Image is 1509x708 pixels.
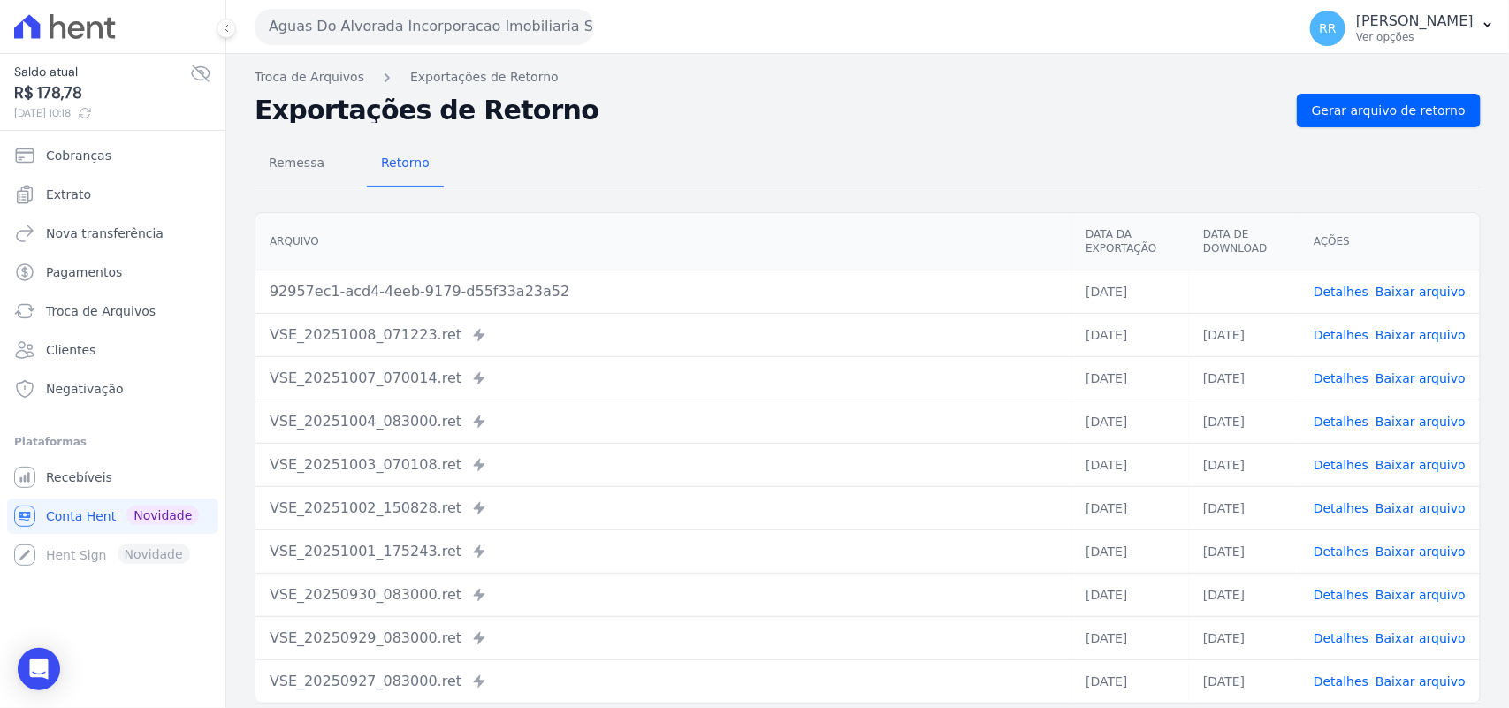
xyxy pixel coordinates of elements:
[255,9,594,44] button: Aguas Do Alvorada Incorporacao Imobiliaria SPE LTDA
[1376,328,1466,342] a: Baixar arquivo
[370,145,440,180] span: Retorno
[14,63,190,81] span: Saldo atual
[1319,22,1336,34] span: RR
[1189,313,1299,356] td: [DATE]
[1071,486,1189,529] td: [DATE]
[1314,544,1368,559] a: Detalhes
[1071,529,1189,573] td: [DATE]
[1071,659,1189,703] td: [DATE]
[1314,285,1368,299] a: Detalhes
[1189,356,1299,400] td: [DATE]
[1376,501,1466,515] a: Baixar arquivo
[258,145,335,180] span: Remessa
[46,507,116,525] span: Conta Hent
[1071,356,1189,400] td: [DATE]
[7,371,218,407] a: Negativação
[46,147,111,164] span: Cobranças
[1314,371,1368,385] a: Detalhes
[1297,94,1481,127] a: Gerar arquivo de retorno
[1356,30,1474,44] p: Ver opções
[126,506,199,525] span: Novidade
[367,141,444,187] a: Retorno
[270,541,1057,562] div: VSE_20251001_175243.ret
[46,468,112,486] span: Recebíveis
[1376,371,1466,385] a: Baixar arquivo
[1356,12,1474,30] p: [PERSON_NAME]
[1376,285,1466,299] a: Baixar arquivo
[1314,458,1368,472] a: Detalhes
[7,177,218,212] a: Extrato
[18,648,60,690] div: Open Intercom Messenger
[270,584,1057,605] div: VSE_20250930_083000.ret
[1071,400,1189,443] td: [DATE]
[270,498,1057,519] div: VSE_20251002_150828.ret
[270,324,1057,346] div: VSE_20251008_071223.ret
[1189,213,1299,270] th: Data de Download
[46,341,95,359] span: Clientes
[1376,631,1466,645] a: Baixar arquivo
[1312,102,1466,119] span: Gerar arquivo de retorno
[46,186,91,203] span: Extrato
[255,213,1071,270] th: Arquivo
[270,281,1057,302] div: 92957ec1-acd4-4eeb-9179-d55f33a23a52
[270,454,1057,476] div: VSE_20251003_070108.ret
[14,138,211,573] nav: Sidebar
[1071,213,1189,270] th: Data da Exportação
[1376,415,1466,429] a: Baixar arquivo
[1189,443,1299,486] td: [DATE]
[1071,573,1189,616] td: [DATE]
[1314,588,1368,602] a: Detalhes
[270,671,1057,692] div: VSE_20250927_083000.ret
[14,81,190,105] span: R$ 178,78
[410,68,559,87] a: Exportações de Retorno
[46,225,164,242] span: Nova transferência
[1071,443,1189,486] td: [DATE]
[1299,213,1480,270] th: Ações
[255,68,364,87] a: Troca de Arquivos
[1314,415,1368,429] a: Detalhes
[7,332,218,368] a: Clientes
[7,216,218,251] a: Nova transferência
[1314,501,1368,515] a: Detalhes
[46,263,122,281] span: Pagamentos
[1189,659,1299,703] td: [DATE]
[7,255,218,290] a: Pagamentos
[1189,529,1299,573] td: [DATE]
[255,141,339,187] a: Remessa
[1189,573,1299,616] td: [DATE]
[1314,631,1368,645] a: Detalhes
[1071,313,1189,356] td: [DATE]
[46,302,156,320] span: Troca de Arquivos
[1071,616,1189,659] td: [DATE]
[1376,674,1466,689] a: Baixar arquivo
[1376,458,1466,472] a: Baixar arquivo
[1376,544,1466,559] a: Baixar arquivo
[1071,270,1189,313] td: [DATE]
[1189,486,1299,529] td: [DATE]
[1189,616,1299,659] td: [DATE]
[7,499,218,534] a: Conta Hent Novidade
[1314,674,1368,689] a: Detalhes
[14,105,190,121] span: [DATE] 10:18
[270,628,1057,649] div: VSE_20250929_083000.ret
[255,98,1283,123] h2: Exportações de Retorno
[1376,588,1466,602] a: Baixar arquivo
[270,368,1057,389] div: VSE_20251007_070014.ret
[14,431,211,453] div: Plataformas
[7,138,218,173] a: Cobranças
[7,460,218,495] a: Recebíveis
[1189,400,1299,443] td: [DATE]
[1296,4,1509,53] button: RR [PERSON_NAME] Ver opções
[255,68,1481,87] nav: Breadcrumb
[7,293,218,329] a: Troca de Arquivos
[270,411,1057,432] div: VSE_20251004_083000.ret
[46,380,124,398] span: Negativação
[1314,328,1368,342] a: Detalhes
